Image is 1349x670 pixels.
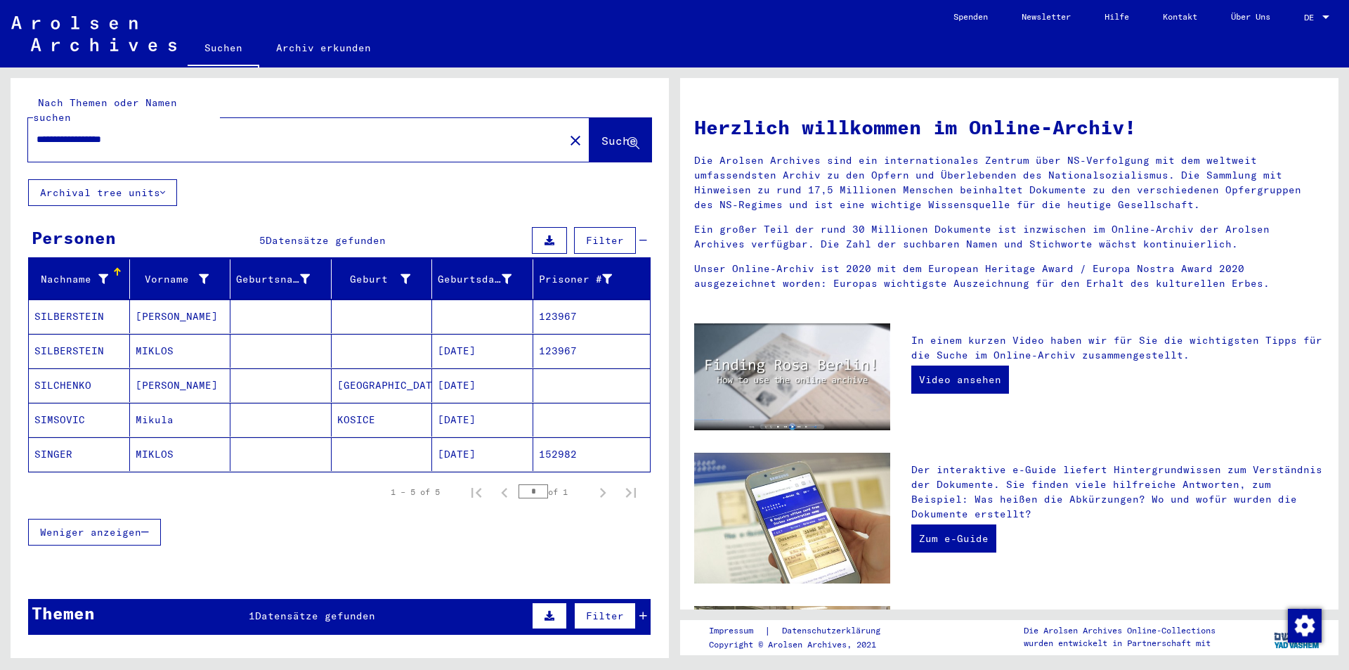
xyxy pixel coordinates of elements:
[34,268,129,290] div: Nachname
[33,96,177,124] mat-label: Nach Themen oder Namen suchen
[188,31,259,67] a: Suchen
[11,16,176,51] img: Arolsen_neg.svg
[561,126,589,154] button: Clear
[1024,637,1216,650] p: wurden entwickelt in Partnerschaft mit
[130,299,231,333] mat-cell: [PERSON_NAME]
[694,323,890,430] img: video.jpg
[29,334,130,368] mat-cell: SILBERSTEIN
[432,368,533,402] mat-cell: [DATE]
[462,478,490,506] button: First page
[432,437,533,471] mat-cell: [DATE]
[236,268,331,290] div: Geburtsname
[136,268,230,290] div: Vorname
[533,334,651,368] mat-cell: 123967
[694,222,1324,252] p: Ein großer Teil der rund 30 Millionen Dokumente ist inzwischen im Online-Archiv der Arolsen Archi...
[34,272,108,287] div: Nachname
[1024,624,1216,637] p: Die Arolsen Archives Online-Collections
[332,259,433,299] mat-header-cell: Geburt‏
[694,153,1324,212] p: Die Arolsen Archives sind ein internationales Zentrum über NS-Verfolgung mit dem weltweit umfasse...
[771,624,897,638] a: Datenschutzerklärung
[332,368,433,402] mat-cell: [GEOGRAPHIC_DATA]
[490,478,519,506] button: Previous page
[29,368,130,402] mat-cell: SILCHENKO
[130,368,231,402] mat-cell: [PERSON_NAME]
[539,272,613,287] div: Prisoner #
[249,610,255,622] span: 1
[432,334,533,368] mat-cell: [DATE]
[589,118,651,162] button: Suche
[1271,619,1324,655] img: yv_logo.png
[391,486,440,498] div: 1 – 5 of 5
[709,638,897,651] p: Copyright © Arolsen Archives, 2021
[432,403,533,437] mat-cell: [DATE]
[1288,609,1322,643] img: Zustimmung ändern
[337,268,432,290] div: Geburt‏
[911,524,996,553] a: Zum e-Guide
[337,272,411,287] div: Geburt‏
[32,600,95,626] div: Themen
[694,453,890,584] img: eguide.jpg
[432,259,533,299] mat-header-cell: Geburtsdatum
[709,624,764,638] a: Impressum
[911,463,1324,522] p: Der interaktive e-Guide liefert Hintergrundwissen zum Verständnis der Dokumente. Sie finden viele...
[574,603,636,629] button: Filter
[601,134,637,148] span: Suche
[236,272,310,287] div: Geburtsname
[28,179,177,206] button: Archival tree units
[332,403,433,437] mat-cell: KOSICE
[539,268,634,290] div: Prisoner #
[1304,13,1319,22] span: DE
[130,259,231,299] mat-header-cell: Vorname
[130,437,231,471] mat-cell: MIKLOS
[911,333,1324,363] p: In einem kurzen Video haben wir für Sie die wichtigsten Tipps für die Suche im Online-Archiv zusa...
[533,299,651,333] mat-cell: 123967
[438,268,533,290] div: Geburtsdatum
[533,437,651,471] mat-cell: 152982
[589,478,617,506] button: Next page
[709,624,897,638] div: |
[130,403,231,437] mat-cell: Mikula
[911,366,1009,394] a: Video ansehen
[29,259,130,299] mat-header-cell: Nachname
[29,437,130,471] mat-cell: SINGER
[29,299,130,333] mat-cell: SILBERSTEIN
[230,259,332,299] mat-header-cell: Geburtsname
[255,610,375,622] span: Datensätze gefunden
[617,478,645,506] button: Last page
[574,227,636,254] button: Filter
[32,225,116,250] div: Personen
[519,485,589,498] div: of 1
[694,112,1324,142] h1: Herzlich willkommen im Online-Archiv!
[40,526,141,539] span: Weniger anzeigen
[259,31,388,65] a: Archiv erkunden
[586,610,624,622] span: Filter
[586,234,624,247] span: Filter
[694,262,1324,291] p: Unser Online-Archiv ist 2020 mit dem European Heritage Award / Europa Nostra Award 2020 ausgezeic...
[259,234,266,247] span: 5
[567,132,584,149] mat-icon: close
[130,334,231,368] mat-cell: MIKLOS
[136,272,209,287] div: Vorname
[533,259,651,299] mat-header-cell: Prisoner #
[438,272,511,287] div: Geburtsdatum
[28,519,161,546] button: Weniger anzeigen
[266,234,386,247] span: Datensätze gefunden
[29,403,130,437] mat-cell: SIMSOVIC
